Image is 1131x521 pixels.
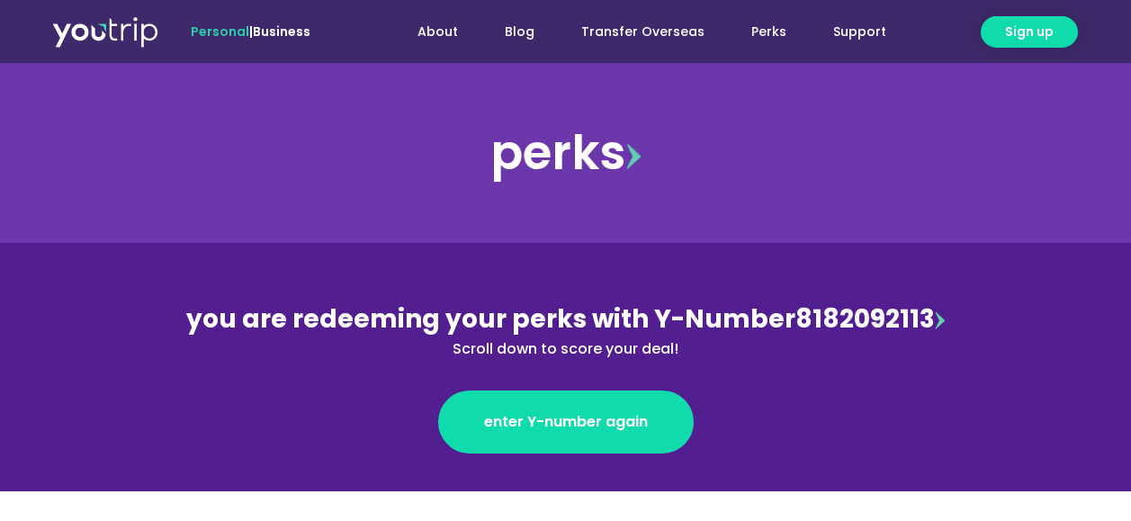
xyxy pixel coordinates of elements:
span: Sign up [1005,22,1054,41]
a: Support [810,15,910,49]
a: About [394,15,481,49]
div: Scroll down to score your deal! [175,338,956,360]
a: Business [253,22,310,40]
a: Perks [728,15,810,49]
div: 8182092113 [175,301,956,360]
span: you are redeeming your perks with Y-Number [186,301,795,337]
a: Sign up [981,16,1078,48]
a: Transfer Overseas [558,15,728,49]
a: Blog [481,15,558,49]
nav: Menu [359,15,910,49]
span: Personal [191,22,249,40]
span: enter Y-number again [484,411,648,433]
a: enter Y-number again [438,391,694,454]
span: | [191,22,310,40]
